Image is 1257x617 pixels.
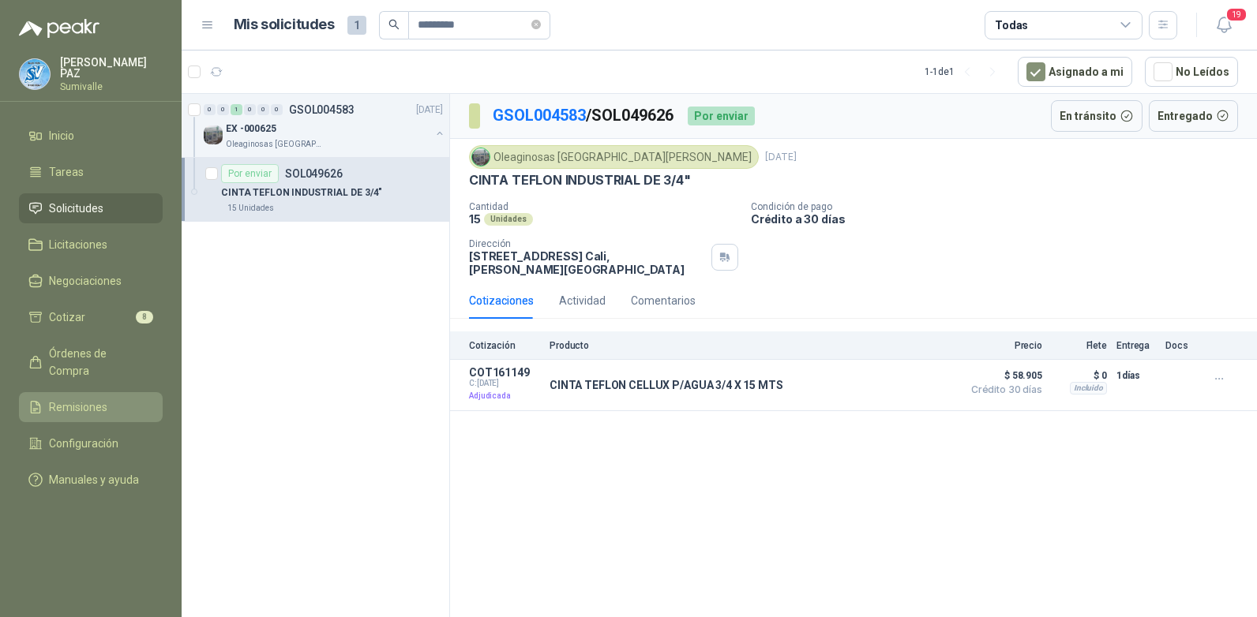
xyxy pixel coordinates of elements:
p: / SOL049626 [493,103,675,128]
p: Cantidad [469,201,738,212]
a: Solicitudes [19,193,163,223]
div: 0 [257,104,269,115]
a: GSOL004583 [493,106,586,125]
div: Cotizaciones [469,292,534,309]
p: [DATE] [765,150,797,165]
p: COT161149 [469,366,540,379]
span: Remisiones [49,398,107,416]
img: Company Logo [204,125,223,144]
img: Company Logo [472,148,490,166]
p: Dirección [469,238,705,249]
p: Precio [963,340,1042,351]
div: 0 [217,104,229,115]
div: Actividad [559,292,606,309]
span: Órdenes de Compra [49,345,148,380]
img: Logo peakr [19,19,99,38]
span: Cotizar [49,308,85,326]
span: Tareas [49,163,84,181]
a: 0 0 1 0 0 0 GSOL004583[DATE] Company LogoEX -000625Oleaginosas [GEOGRAPHIC_DATA][PERSON_NAME] [204,100,446,151]
p: Docs [1165,340,1197,351]
span: Negociaciones [49,272,122,290]
div: Incluido [1070,382,1107,395]
div: 0 [204,104,216,115]
button: No Leídos [1145,57,1238,87]
div: 0 [244,104,256,115]
p: Flete [1052,340,1107,351]
p: [PERSON_NAME] PAZ [60,57,163,79]
div: 1 - 1 de 1 [925,59,1005,84]
p: Condición de pago [751,201,1251,212]
span: search [388,19,400,30]
span: 1 [347,16,366,35]
span: close-circle [531,17,541,32]
span: Configuración [49,435,118,452]
a: Remisiones [19,392,163,422]
p: GSOL004583 [289,104,355,115]
p: $ 0 [1052,366,1107,385]
div: 0 [271,104,283,115]
a: Cotizar8 [19,302,163,332]
button: Entregado [1149,100,1239,132]
span: 19 [1225,7,1248,22]
div: Por enviar [221,164,279,183]
h1: Mis solicitudes [234,13,335,36]
span: Manuales y ayuda [49,471,139,488]
a: Por enviarSOL049626CINTA TEFLON INDUSTRIAL DE 3/4"15 Unidades [182,158,449,222]
button: En tránsito [1051,100,1143,132]
a: Negociaciones [19,266,163,296]
p: Adjudicada [469,388,540,404]
div: Todas [995,17,1028,34]
a: Tareas [19,157,163,187]
div: Por enviar [688,107,755,125]
p: 1 días [1116,366,1156,385]
span: Solicitudes [49,200,103,217]
span: 8 [136,311,153,323]
p: Crédito a 30 días [751,212,1251,226]
span: Inicio [49,127,74,144]
p: CINTA TEFLON INDUSTRIAL DE 3/4" [469,172,690,189]
img: Company Logo [20,59,50,89]
span: Licitaciones [49,236,107,253]
span: C: [DATE] [469,379,540,388]
p: Sumivalle [60,82,163,92]
a: Manuales y ayuda [19,465,163,495]
p: Oleaginosas [GEOGRAPHIC_DATA][PERSON_NAME] [226,138,325,151]
div: Unidades [484,213,533,226]
p: CINTA TEFLON CELLUX P/AGUA 3/4 X 15 MTS [550,379,783,391]
p: EX -000625 [226,122,276,136]
span: close-circle [531,20,541,29]
p: Cotización [469,340,540,351]
button: 19 [1210,11,1238,39]
button: Asignado a mi [1018,57,1132,87]
p: 15 [469,212,481,226]
p: Entrega [1116,340,1156,351]
a: Órdenes de Compra [19,338,163,386]
a: Licitaciones [19,230,163,260]
div: Oleaginosas [GEOGRAPHIC_DATA][PERSON_NAME] [469,145,759,169]
p: Producto [550,340,954,351]
p: [STREET_ADDRESS] Cali , [PERSON_NAME][GEOGRAPHIC_DATA] [469,249,705,276]
div: Comentarios [631,292,696,309]
span: Crédito 30 días [963,385,1042,395]
p: [DATE] [416,103,443,118]
div: 1 [231,104,242,115]
div: 15 Unidades [221,202,280,215]
span: $ 58.905 [963,366,1042,385]
p: CINTA TEFLON INDUSTRIAL DE 3/4" [221,185,382,200]
p: SOL049626 [285,168,343,179]
a: Configuración [19,428,163,458]
a: Inicio [19,121,163,151]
